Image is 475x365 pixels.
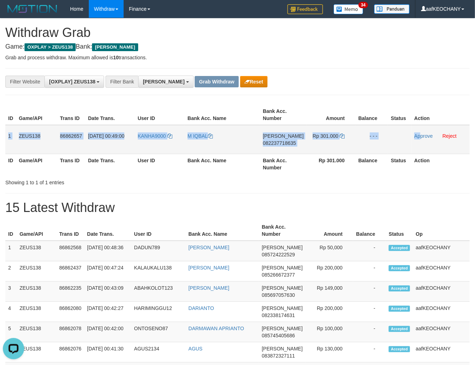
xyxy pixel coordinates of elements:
[56,282,84,302] td: 86862235
[353,342,386,363] td: -
[353,261,386,282] td: -
[5,241,17,261] td: 1
[135,105,185,125] th: User ID
[262,292,295,298] span: Copy 085697057630 to clipboard
[306,342,353,363] td: Rp 130,000
[17,322,56,342] td: ZEUS138
[84,241,131,261] td: [DATE] 00:48:36
[113,55,119,60] strong: 10
[353,302,386,322] td: -
[413,220,470,241] th: Op
[306,282,353,302] td: Rp 149,000
[56,302,84,322] td: 86862080
[306,322,353,342] td: Rp 100,000
[131,282,185,302] td: ABAHKOLOT123
[195,76,238,87] button: Grab Withdraw
[389,285,410,292] span: Accepted
[16,105,57,125] th: Game/API
[106,76,138,88] div: Filter Bank
[84,342,131,363] td: [DATE] 00:41:30
[306,261,353,282] td: Rp 200,000
[138,133,172,139] a: KANHA9000
[313,133,338,139] span: Rp 301.000
[84,282,131,302] td: [DATE] 00:43:09
[185,220,259,241] th: Bank Acc. Name
[84,220,131,241] th: Date Trans.
[17,282,56,302] td: ZEUS138
[5,220,17,241] th: ID
[131,241,185,261] td: DADUN789
[188,305,214,311] a: DARIANTO
[353,220,386,241] th: Balance
[16,154,57,174] th: Game/API
[262,312,295,318] span: Copy 082338174631 to clipboard
[57,105,85,125] th: Trans ID
[17,261,56,282] td: ZEUS138
[88,133,124,139] span: [DATE] 00:49:00
[185,154,260,174] th: Bank Acc. Name
[185,105,260,125] th: Bank Acc. Name
[49,79,95,85] span: [OXPLAY] ZEUS138
[138,133,166,139] span: KANHA9000
[17,241,56,261] td: ZEUS138
[92,43,138,51] span: [PERSON_NAME]
[389,346,410,352] span: Accepted
[84,261,131,282] td: [DATE] 00:47:24
[353,241,386,261] td: -
[17,220,56,241] th: Game/API
[84,302,131,322] td: [DATE] 00:42:27
[188,346,203,352] a: AGUS
[263,140,296,146] span: Copy 082237718635 to clipboard
[340,133,345,139] a: Copy 301000 to clipboard
[389,245,410,251] span: Accepted
[5,43,470,50] h4: Game: Bank:
[374,4,410,14] img: panduan.png
[56,342,84,363] td: 86862076
[17,342,56,363] td: ZEUS138
[307,105,355,125] th: Amount
[262,245,303,250] span: [PERSON_NAME]
[262,326,303,331] span: [PERSON_NAME]
[287,4,323,14] img: Feedback.jpg
[413,261,470,282] td: aafKEOCHANY
[413,322,470,342] td: aafKEOCHANY
[5,125,16,154] td: 1
[5,4,59,14] img: MOTION_logo.png
[85,154,135,174] th: Date Trans.
[5,322,17,342] td: 5
[413,241,470,261] td: aafKEOCHANY
[5,154,16,174] th: ID
[56,241,84,261] td: 86862568
[443,133,457,139] a: Reject
[413,282,470,302] td: aafKEOCHANY
[131,322,185,342] td: ONTOSENO87
[259,220,306,241] th: Bank Acc. Number
[131,220,185,241] th: User ID
[389,326,410,332] span: Accepted
[25,43,76,51] span: OXPLAY > ZEUS138
[386,220,413,241] th: Status
[60,133,82,139] span: 86862657
[411,105,470,125] th: Action
[188,245,229,250] a: [PERSON_NAME]
[44,76,104,88] button: [OXPLAY] ZEUS138
[307,154,355,174] th: Rp 301.000
[16,125,57,154] td: ZEUS138
[57,154,85,174] th: Trans ID
[135,154,185,174] th: User ID
[240,76,268,87] button: Reset
[358,2,368,8] span: 34
[355,125,388,154] td: - - -
[5,54,470,61] p: Grab and process withdraw. Maximum allowed is transactions.
[262,252,295,257] span: Copy 085724222529 to clipboard
[56,322,84,342] td: 86862078
[260,154,307,174] th: Bank Acc. Number
[262,305,303,311] span: [PERSON_NAME]
[306,241,353,261] td: Rp 50,000
[85,105,135,125] th: Date Trans.
[413,302,470,322] td: aafKEOCHANY
[262,333,295,338] span: Copy 085745405686 to clipboard
[84,322,131,342] td: [DATE] 00:42:00
[411,154,470,174] th: Action
[388,105,411,125] th: Status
